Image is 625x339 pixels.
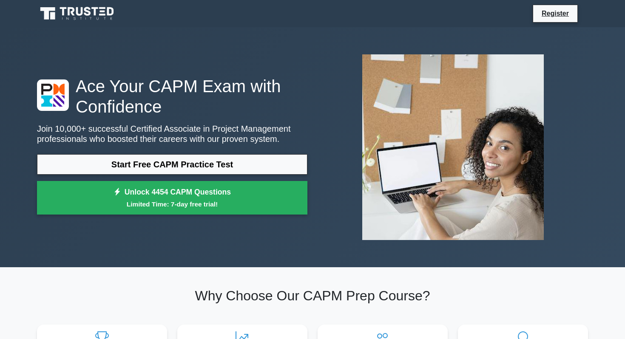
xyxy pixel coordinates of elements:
a: Start Free CAPM Practice Test [37,154,307,175]
p: Join 10,000+ successful Certified Associate in Project Management professionals who boosted their... [37,124,307,144]
a: Register [537,8,574,19]
small: Limited Time: 7-day free trial! [48,199,297,209]
h2: Why Choose Our CAPM Prep Course? [37,288,588,304]
a: Unlock 4454 CAPM QuestionsLimited Time: 7-day free trial! [37,181,307,215]
h1: Ace Your CAPM Exam with Confidence [37,76,307,117]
